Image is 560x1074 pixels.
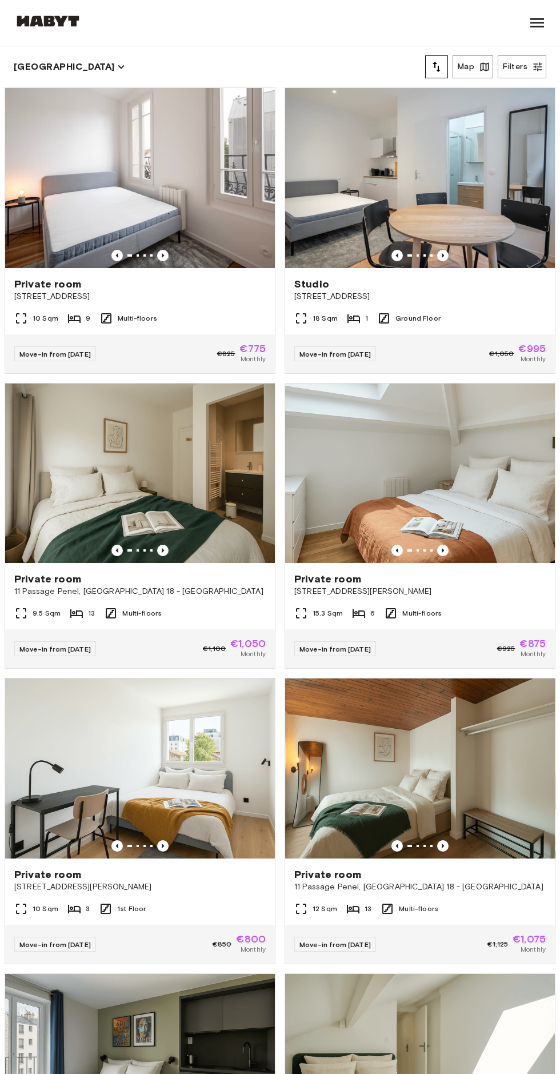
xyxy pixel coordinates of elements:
[86,904,90,914] span: 3
[285,88,555,268] img: Marketing picture of unit FR-18-004-002-01
[111,545,123,556] button: Previous image
[33,313,58,324] span: 10 Sqm
[497,644,515,654] span: €925
[294,572,361,586] span: Private room
[294,881,546,893] span: 11 Passage Penel, [GEOGRAPHIC_DATA] 18 - [GEOGRAPHIC_DATA]
[241,649,266,659] span: Monthly
[487,939,508,949] span: €1,125
[521,649,546,659] span: Monthly
[498,55,546,78] button: Filters
[294,277,329,291] span: Studio
[5,678,275,859] img: Marketing picture of unit FR-18-002-015-02H
[294,868,361,881] span: Private room
[14,277,81,291] span: Private room
[236,934,266,944] span: €800
[111,250,123,261] button: Previous image
[14,15,82,27] img: Habyt
[111,840,123,852] button: Previous image
[88,608,95,618] span: 13
[19,645,91,653] span: Move-in from [DATE]
[521,944,546,955] span: Monthly
[399,904,438,914] span: Multi-floors
[518,344,546,354] span: €995
[19,940,91,949] span: Move-in from [DATE]
[239,344,266,354] span: €775
[14,868,81,881] span: Private room
[519,638,546,649] span: €875
[285,87,555,374] a: Marketing picture of unit FR-18-004-002-01Previous imagePrevious imageStudio[STREET_ADDRESS]18 Sq...
[453,55,493,78] button: Map
[5,87,275,374] a: Marketing picture of unit FR-18-004-001-04Previous imagePrevious imagePrivate room[STREET_ADDRESS...
[117,904,146,914] span: 1st Floor
[122,608,162,618] span: Multi-floors
[213,939,232,949] span: €850
[294,586,546,597] span: [STREET_ADDRESS][PERSON_NAME]
[513,934,546,944] span: €1,075
[5,384,275,564] img: Marketing picture of unit FR-18-011-001-008
[437,840,449,852] button: Previous image
[391,840,403,852] button: Previous image
[157,250,169,261] button: Previous image
[118,313,157,324] span: Multi-floors
[5,678,275,964] a: Marketing picture of unit FR-18-002-015-02HPrevious imagePrevious imagePrivate room[STREET_ADDRES...
[5,383,275,669] a: Marketing picture of unit FR-18-011-001-008Previous imagePrevious imagePrivate room11 Passage Pen...
[313,904,337,914] span: 12 Sqm
[285,678,555,964] a: Marketing picture of unit FR-18-011-001-012Previous imagePrevious imagePrivate room11 Passage Pen...
[313,608,343,618] span: 15.3 Sqm
[19,350,91,358] span: Move-in from [DATE]
[299,940,371,949] span: Move-in from [DATE]
[395,313,441,324] span: Ground Floor
[14,59,125,75] button: [GEOGRAPHIC_DATA]
[391,250,403,261] button: Previous image
[425,55,448,78] button: tune
[285,383,555,669] a: Marketing picture of unit FR-18-003-003-05Previous imagePrevious imagePrivate room[STREET_ADDRESS...
[285,678,555,859] img: Marketing picture of unit FR-18-011-001-012
[299,645,371,653] span: Move-in from [DATE]
[294,291,546,302] span: [STREET_ADDRESS]
[313,313,338,324] span: 18 Sqm
[14,881,266,893] span: [STREET_ADDRESS][PERSON_NAME]
[33,608,61,618] span: 9.5 Sqm
[365,313,368,324] span: 1
[230,638,266,649] span: €1,050
[365,904,371,914] span: 13
[370,608,375,618] span: 6
[157,840,169,852] button: Previous image
[285,384,555,564] img: Marketing picture of unit FR-18-003-003-05
[437,545,449,556] button: Previous image
[14,572,81,586] span: Private room
[203,644,226,654] span: €1,100
[391,545,403,556] button: Previous image
[402,608,442,618] span: Multi-floors
[14,586,266,597] span: 11 Passage Penel, [GEOGRAPHIC_DATA] 18 - [GEOGRAPHIC_DATA]
[241,354,266,364] span: Monthly
[217,349,235,359] span: €825
[521,354,546,364] span: Monthly
[86,313,90,324] span: 9
[437,250,449,261] button: Previous image
[157,545,169,556] button: Previous image
[489,349,514,359] span: €1,050
[241,944,266,955] span: Monthly
[5,88,275,268] img: Marketing picture of unit FR-18-004-001-04
[14,291,266,302] span: [STREET_ADDRESS]
[299,350,371,358] span: Move-in from [DATE]
[33,904,58,914] span: 10 Sqm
